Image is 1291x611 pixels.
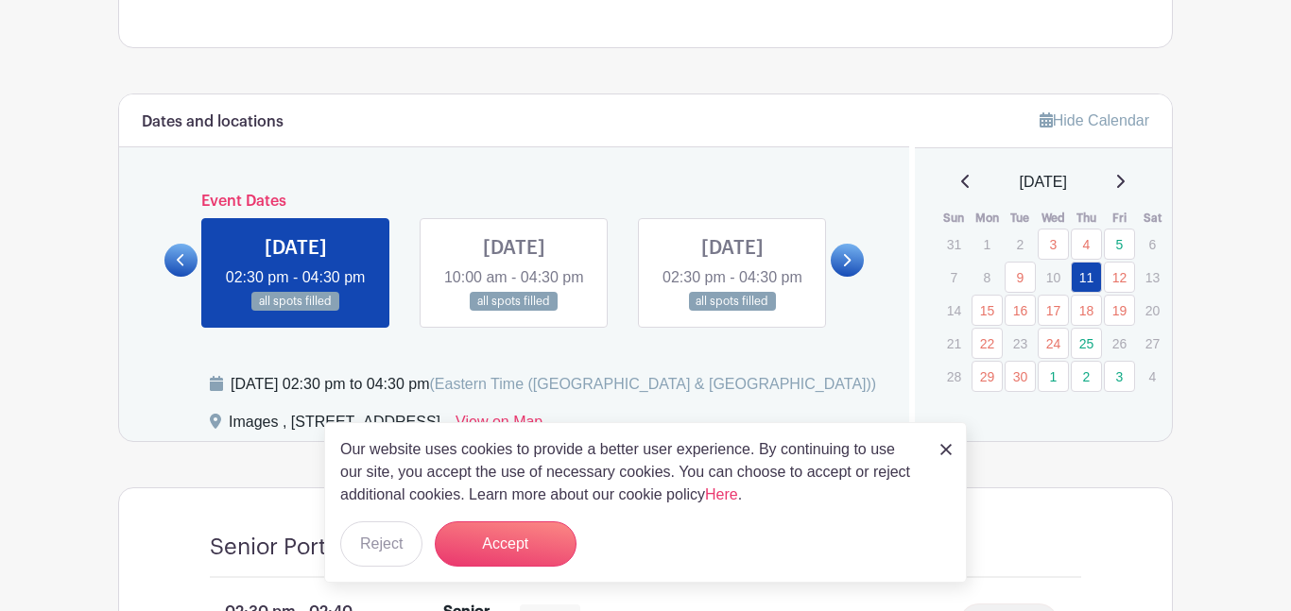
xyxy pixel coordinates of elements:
[938,362,970,391] p: 28
[1038,328,1069,359] a: 24
[938,296,970,325] p: 14
[938,229,970,259] p: 31
[1038,361,1069,392] a: 1
[456,411,542,441] a: View on Map
[210,534,508,561] h4: Senior Portrait Appointment
[1104,329,1135,358] p: 26
[1038,263,1069,292] p: 10
[938,263,970,292] p: 7
[1040,112,1149,128] a: Hide Calendar
[198,193,831,211] h6: Event Dates
[142,113,284,131] h6: Dates and locations
[1005,295,1036,326] a: 16
[1038,229,1069,260] a: 3
[938,329,970,358] p: 21
[1020,171,1067,194] span: [DATE]
[972,263,1003,292] p: 8
[1038,295,1069,326] a: 17
[1071,328,1102,359] a: 25
[435,521,577,567] button: Accept
[1005,262,1036,293] a: 9
[1104,361,1135,392] a: 3
[1136,209,1169,228] th: Sat
[1103,209,1136,228] th: Fri
[940,444,952,455] img: close_button-5f87c8562297e5c2d7936805f587ecaba9071eb48480494691a3f1689db116b3.svg
[1137,229,1168,259] p: 6
[1071,262,1102,293] a: 11
[972,229,1003,259] p: 1
[938,209,971,228] th: Sun
[1104,295,1135,326] a: 19
[972,361,1003,392] a: 29
[972,295,1003,326] a: 15
[1137,362,1168,391] p: 4
[229,411,440,441] div: Images , [STREET_ADDRESS]
[429,376,876,392] span: (Eastern Time ([GEOGRAPHIC_DATA] & [GEOGRAPHIC_DATA]))
[1004,209,1037,228] th: Tue
[1037,209,1070,228] th: Wed
[1005,229,1036,259] p: 2
[705,486,738,502] a: Here
[1005,361,1036,392] a: 30
[1071,361,1102,392] a: 2
[231,373,876,396] div: [DATE] 02:30 pm to 04:30 pm
[1137,296,1168,325] p: 20
[1071,295,1102,326] a: 18
[1005,329,1036,358] p: 23
[1104,262,1135,293] a: 12
[1137,329,1168,358] p: 27
[1070,209,1103,228] th: Thu
[340,521,422,567] button: Reject
[340,438,921,506] p: Our website uses cookies to provide a better user experience. By continuing to use our site, you ...
[971,209,1004,228] th: Mon
[1071,229,1102,260] a: 4
[1137,263,1168,292] p: 13
[972,328,1003,359] a: 22
[1104,229,1135,260] a: 5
